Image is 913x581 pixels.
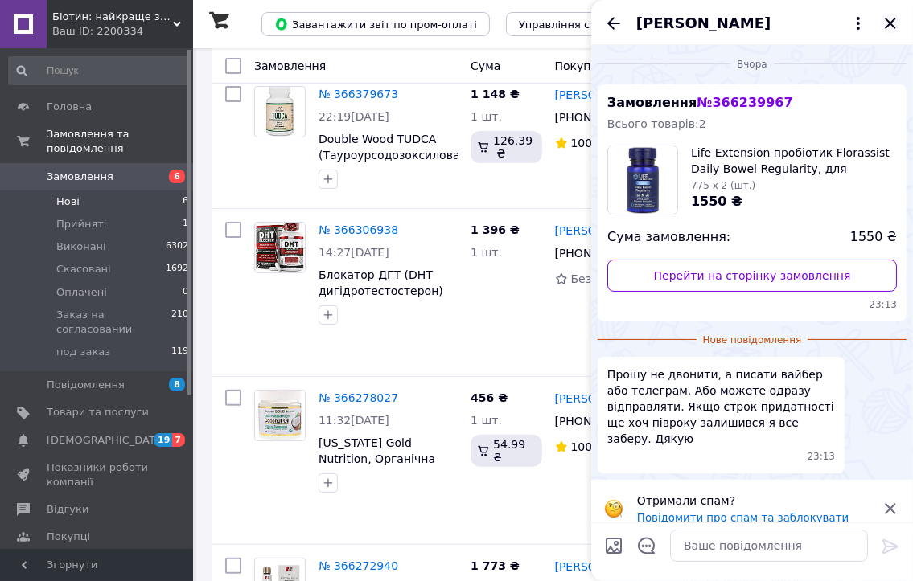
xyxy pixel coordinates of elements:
a: Фото товару [254,390,306,441]
span: Прийняті [56,217,106,231]
span: Скасовані [56,262,111,276]
span: Замовлення [607,95,793,110]
a: Перейти на сторінку замовлення [607,260,897,292]
span: Відгуки [47,502,88,517]
span: 6 [169,170,185,183]
span: Біотин: найкраще зі США в наявності та на замовлення [52,10,173,24]
span: Прошу не двонити, а писати вайбер або телеграм. Або можете одразу відправляти. Якщо строк придатн... [607,366,835,447]
span: 23:13 11.10.2025 [808,450,836,464]
span: 775 x 2 (шт.) [691,180,755,191]
a: [PERSON_NAME] [555,391,648,407]
span: 1 396 ₴ [471,223,520,236]
span: Life Extension пробіотик Florassist Daily Bowel Regularity, для щоденної регулярності стільця, 30... [691,145,897,177]
span: Оплачені [56,285,107,300]
img: Фото товару [255,391,305,440]
span: [PERSON_NAME] [636,13,771,34]
img: Фото товару [266,87,294,137]
span: 22:19[DATE] [319,110,389,123]
span: 19 [154,433,172,447]
span: 1 148 ₴ [471,88,520,100]
span: 6302 [166,239,188,254]
span: Управління статусами [519,18,642,31]
span: Виконані [56,239,106,254]
img: Фото товару [255,223,305,272]
span: Повідомлення [47,378,125,392]
span: 11:32[DATE] [319,414,389,427]
span: [PHONE_NUMBER] [555,247,658,260]
a: Фото товару [254,86,306,137]
button: Закрити [881,14,900,33]
span: 1 шт. [471,414,502,427]
span: Головна [47,100,92,114]
span: Cума [471,59,500,72]
button: Завантажити звіт по пром-оплаті [261,12,490,36]
a: Фото товару [254,222,306,273]
button: Відкрити шаблони відповідей [636,535,657,556]
span: под заказ [56,345,110,359]
a: № 366379673 [319,88,398,100]
a: Блокатор ДГТ (DHT дигідротестостерон) Hairo Nutrition проти випадіння волосся в жінок і чоловіків [319,268,443,346]
span: 100% [571,440,603,453]
span: 7 [172,433,185,447]
button: Повідомити про спам та заблокувати [637,512,849,524]
span: 100% [571,137,603,149]
span: Заказ на согласовании [56,308,171,337]
span: 1 шт. [471,110,502,123]
span: Замовлення [254,59,326,72]
span: Замовлення та повідомлення [47,127,193,156]
div: 11.10.2025 [598,55,907,72]
p: Отримали спам? [637,493,871,509]
span: 1 шт. [471,246,502,259]
span: 1550 ₴ [691,194,742,209]
span: Замовлення [47,170,113,184]
span: 1692 [166,262,188,276]
a: Double Wood TUDCA (Тауроурсодозоксилова кислота) 500 мг (в порції), 60 капсул. Зроблено в [GEOGRA... [319,133,460,226]
span: 8 [169,378,185,391]
span: [DEMOGRAPHIC_DATA] [47,433,166,448]
input: Пошук [8,56,190,85]
a: [US_STATE] Gold Nutrition, Органічна нерафінована кокосова олія, холодного пресування, 473 мл [319,436,458,530]
span: Завантажити звіт по пром-оплаті [274,17,477,31]
button: Назад [604,14,623,33]
span: Покупці [47,530,90,544]
span: 456 ₴ [471,391,508,404]
span: 0 [183,285,188,300]
span: Без рейтингу [571,272,651,285]
a: [PERSON_NAME] [555,87,648,103]
span: Товари та послуги [47,405,149,419]
span: [PHONE_NUMBER] [555,415,658,428]
span: Нові [56,194,80,209]
span: № 366239967 [697,95,792,110]
span: 1 773 ₴ [471,559,520,572]
span: 1550 ₴ [850,228,897,247]
a: № 366278027 [319,391,398,404]
a: № 366272940 [319,559,398,572]
a: [PERSON_NAME] [555,558,648,575]
img: :face_with_monocle: [604,499,623,518]
button: Управління статусами [506,12,655,36]
div: 126.39 ₴ [471,131,541,163]
span: Покупець [555,59,612,72]
div: 54.99 ₴ [471,435,541,467]
span: Показники роботи компанії [47,460,149,489]
span: Вчора [730,58,774,72]
span: 14:27[DATE] [319,246,389,259]
span: 1 [183,217,188,231]
span: Сума замовлення: [607,228,730,247]
a: № 366306938 [319,223,398,236]
button: [PERSON_NAME] [636,13,868,34]
span: 23:13 11.10.2025 [607,298,897,312]
span: [PHONE_NUMBER] [555,111,658,124]
img: 6792770784_w200_h200_life-extension-probiotik.jpg [608,145,677,215]
a: [PERSON_NAME] [555,223,648,239]
div: Ваш ID: 2200334 [52,24,193,39]
span: 6 [183,194,188,209]
span: Всього товарів: 2 [607,117,706,130]
span: 119 [171,345,188,359]
span: 210 [171,308,188,337]
span: Нове повідомлення [697,333,808,347]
